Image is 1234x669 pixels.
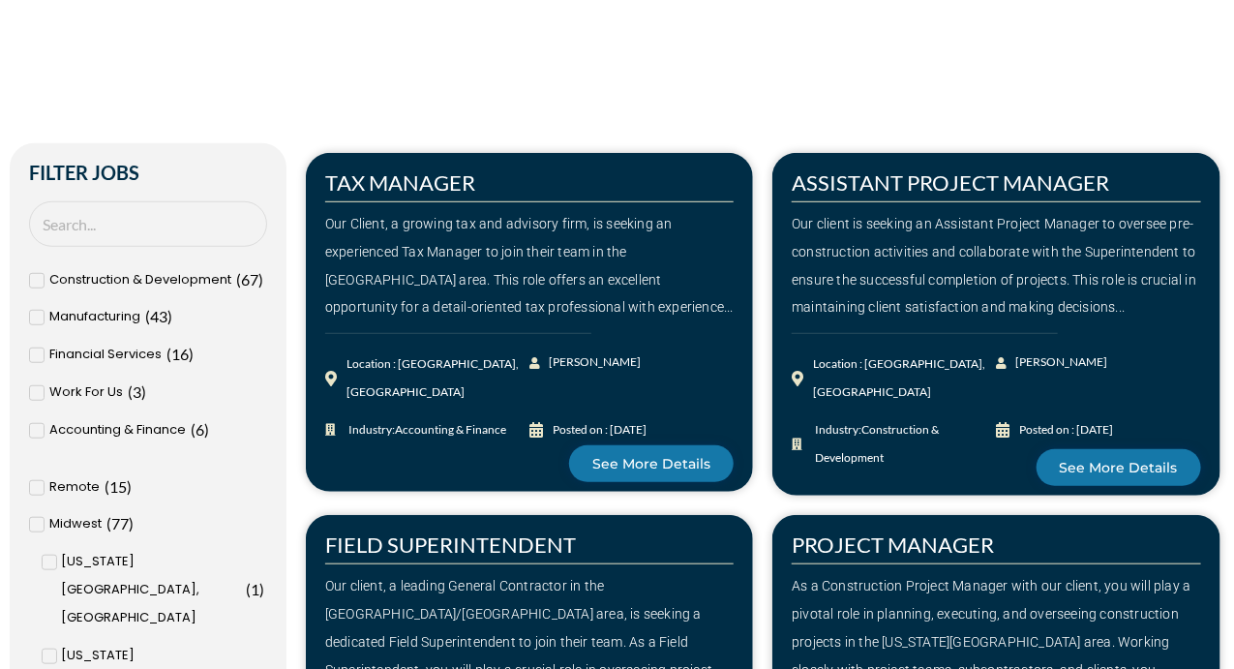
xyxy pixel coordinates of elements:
[1011,349,1108,377] span: [PERSON_NAME]
[544,349,641,377] span: [PERSON_NAME]
[49,303,140,331] span: Manufacturing
[325,210,734,321] div: Our Client, a growing tax and advisory firm, is seeking an experienced Tax Manager to join their ...
[247,580,252,598] span: (
[815,422,939,465] span: Construction & Development
[141,382,146,401] span: )
[1037,449,1201,486] a: See More Details
[191,420,196,439] span: (
[111,514,129,532] span: 77
[109,477,127,496] span: 15
[1060,461,1178,474] span: See More Details
[189,345,194,363] span: )
[395,422,506,437] span: Accounting & Finance
[145,307,150,325] span: (
[49,379,123,407] span: Work For Us
[252,580,260,598] span: 1
[204,420,209,439] span: )
[792,210,1200,321] div: Our client is seeking an Assistant Project Manager to oversee pre-construction activities and col...
[106,514,111,532] span: (
[129,514,134,532] span: )
[171,345,189,363] span: 16
[150,307,167,325] span: 43
[128,382,133,401] span: (
[1020,416,1114,444] div: Posted on : [DATE]
[167,307,172,325] span: )
[166,345,171,363] span: (
[62,548,242,631] span: [US_STATE][GEOGRAPHIC_DATA], [GEOGRAPHIC_DATA]
[127,477,132,496] span: )
[813,350,996,407] div: Location : [GEOGRAPHIC_DATA], [GEOGRAPHIC_DATA]
[346,350,529,407] div: Location : [GEOGRAPHIC_DATA], [GEOGRAPHIC_DATA]
[810,416,996,472] span: Industry:
[49,416,186,444] span: Accounting & Finance
[49,266,231,294] span: Construction & Development
[792,416,996,472] a: Industry:Construction & Development
[553,416,647,444] div: Posted on : [DATE]
[325,169,475,196] a: TAX MANAGER
[133,382,141,401] span: 3
[29,201,267,247] input: Search Job
[29,163,267,182] h2: Filter Jobs
[196,420,204,439] span: 6
[260,580,265,598] span: )
[258,270,263,289] span: )
[592,457,710,471] span: See More Details
[49,341,162,369] span: Financial Services
[997,349,1099,377] a: [PERSON_NAME]
[236,270,241,289] span: (
[49,473,100,502] span: Remote
[529,349,632,377] a: [PERSON_NAME]
[792,169,1109,196] a: ASSISTANT PROJECT MANAGER
[325,416,529,444] a: Industry:Accounting & Finance
[105,477,109,496] span: (
[325,532,576,558] a: FIELD SUPERINTENDENT
[344,416,506,444] span: Industry:
[569,445,734,482] a: See More Details
[49,510,102,538] span: Midwest
[792,532,994,558] a: PROJECT MANAGER
[241,270,258,289] span: 67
